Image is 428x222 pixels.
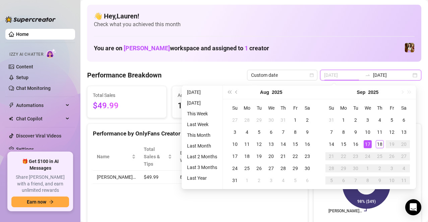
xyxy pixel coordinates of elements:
[231,164,239,172] div: 24
[398,102,410,114] th: Sa
[291,152,299,160] div: 22
[184,142,220,150] li: Last Month
[325,150,338,162] td: 2025-09-21
[325,114,338,126] td: 2025-08-31
[301,114,313,126] td: 2025-08-02
[184,88,220,96] li: [DATE]
[16,133,61,138] a: Discover Viral Videos
[338,150,350,162] td: 2025-09-22
[279,140,287,148] div: 14
[229,102,241,114] th: Su
[376,152,384,160] div: 25
[386,102,398,114] th: Fr
[400,152,408,160] div: 27
[229,126,241,138] td: 2025-08-03
[325,102,338,114] th: Su
[364,152,372,160] div: 24
[301,126,313,138] td: 2025-08-09
[289,138,301,150] td: 2025-08-15
[376,140,384,148] div: 18
[340,152,348,160] div: 22
[388,176,396,184] div: 10
[301,138,313,150] td: 2025-08-16
[243,116,251,124] div: 28
[376,116,384,124] div: 4
[184,153,220,161] li: Last 2 Months
[11,174,69,194] span: Share [PERSON_NAME] with a friend, and earn unlimited rewards
[5,16,56,23] img: logo-BBDzfeDw.svg
[338,114,350,126] td: 2025-09-01
[362,114,374,126] td: 2025-09-03
[374,138,386,150] td: 2025-09-18
[94,21,415,28] span: Check what you achieved this month
[350,150,362,162] td: 2025-09-23
[400,116,408,124] div: 6
[350,138,362,150] td: 2025-09-16
[178,100,246,112] span: 17
[184,110,220,118] li: This Week
[93,171,140,184] td: [PERSON_NAME]…
[327,164,335,172] div: 28
[93,129,302,138] div: Performance by OnlyFans Creator
[229,150,241,162] td: 2025-08-17
[398,174,410,186] td: 2025-10-11
[327,128,335,136] div: 7
[400,140,408,148] div: 20
[176,171,215,184] td: 8.5 h
[350,162,362,174] td: 2025-09-30
[325,174,338,186] td: 2025-10-05
[277,138,289,150] td: 2025-08-14
[386,150,398,162] td: 2025-09-26
[405,43,414,52] img: Elena
[291,116,299,124] div: 1
[303,116,311,124] div: 2
[374,162,386,174] td: 2025-10-02
[87,70,162,80] h4: Performance Breakdown
[327,116,335,124] div: 31
[255,164,263,172] div: 26
[184,120,220,128] li: Last Week
[374,174,386,186] td: 2025-10-09
[338,102,350,114] th: Mo
[386,138,398,150] td: 2025-09-19
[368,86,378,99] button: Choose a year
[289,126,301,138] td: 2025-08-08
[253,102,265,114] th: Tu
[350,114,362,126] td: 2025-09-02
[289,150,301,162] td: 2025-08-22
[338,138,350,150] td: 2025-09-15
[301,102,313,114] th: Sa
[46,49,56,58] img: AI Chatter
[124,45,170,52] span: [PERSON_NAME]
[140,143,176,171] th: Total Sales & Tips
[388,128,396,136] div: 12
[303,140,311,148] div: 16
[350,174,362,186] td: 2025-10-07
[352,140,360,148] div: 16
[362,150,374,162] td: 2025-09-24
[144,146,167,168] span: Total Sales & Tips
[9,103,14,108] span: thunderbolt
[16,86,51,91] a: Chat Monitoring
[303,152,311,160] div: 23
[231,152,239,160] div: 17
[241,138,253,150] td: 2025-08-11
[340,128,348,136] div: 8
[340,176,348,184] div: 6
[289,162,301,174] td: 2025-08-29
[267,140,275,148] div: 13
[373,71,411,79] input: End date
[93,92,161,99] span: Total Sales
[11,197,69,207] button: Earn nowarrow-right
[184,163,220,171] li: Last 3 Months
[374,114,386,126] td: 2025-09-04
[231,176,239,184] div: 31
[301,174,313,186] td: 2025-09-06
[241,114,253,126] td: 2025-07-28
[357,86,366,99] button: Choose a month
[241,162,253,174] td: 2025-08-25
[400,128,408,136] div: 13
[364,128,372,136] div: 10
[325,126,338,138] td: 2025-09-07
[231,128,239,136] div: 3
